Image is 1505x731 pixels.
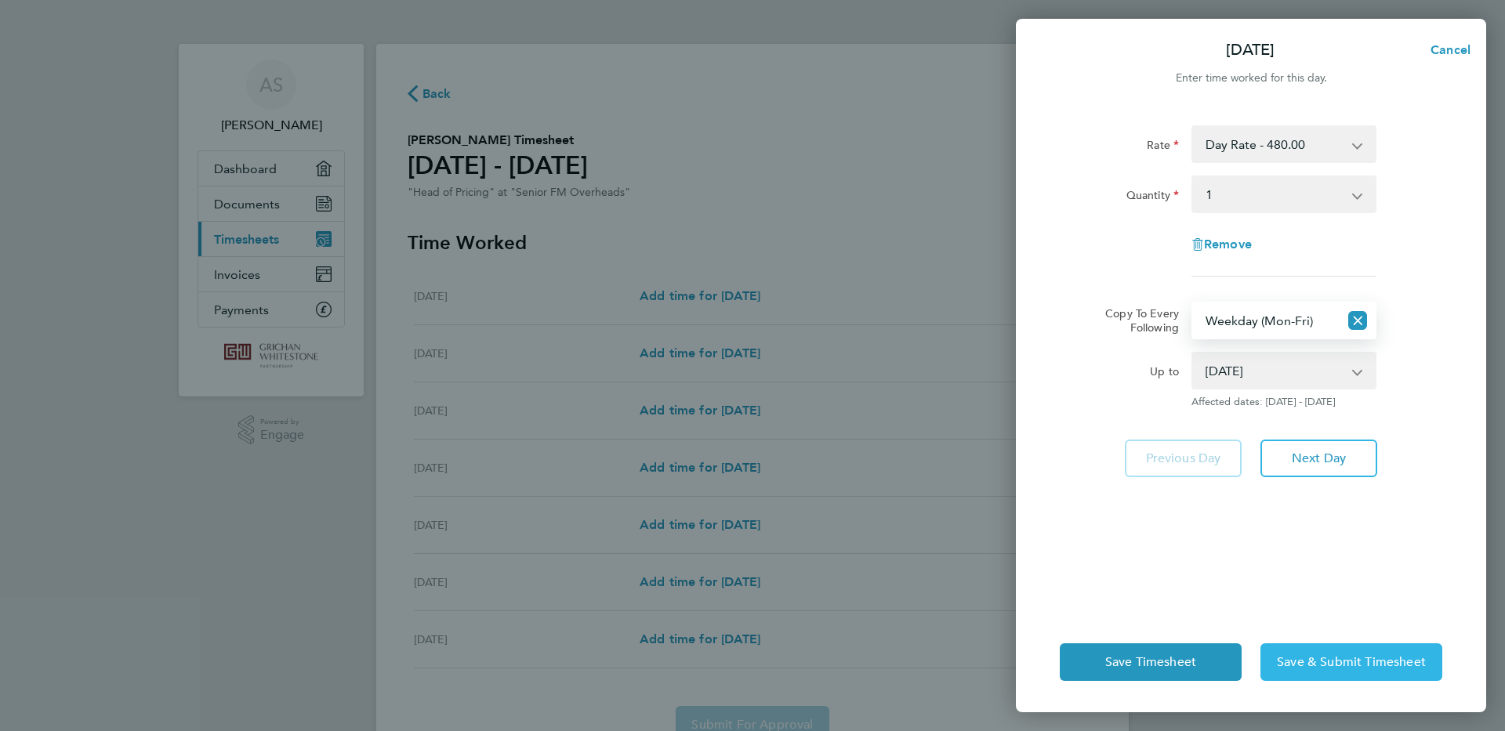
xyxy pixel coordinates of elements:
[1093,306,1179,335] label: Copy To Every Following
[1126,188,1179,207] label: Quantity
[1260,440,1377,477] button: Next Day
[1348,303,1367,338] button: Reset selection
[1060,643,1242,681] button: Save Timesheet
[1260,643,1442,681] button: Save & Submit Timesheet
[1105,654,1196,670] span: Save Timesheet
[1204,237,1252,252] span: Remove
[1016,69,1486,88] div: Enter time worked for this day.
[1191,238,1252,251] button: Remove
[1405,34,1486,66] button: Cancel
[1426,42,1471,57] span: Cancel
[1277,654,1426,670] span: Save & Submit Timesheet
[1147,138,1179,157] label: Rate
[1150,364,1179,383] label: Up to
[1226,39,1275,61] p: [DATE]
[1292,451,1346,466] span: Next Day
[1191,396,1376,408] span: Affected dates: [DATE] - [DATE]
